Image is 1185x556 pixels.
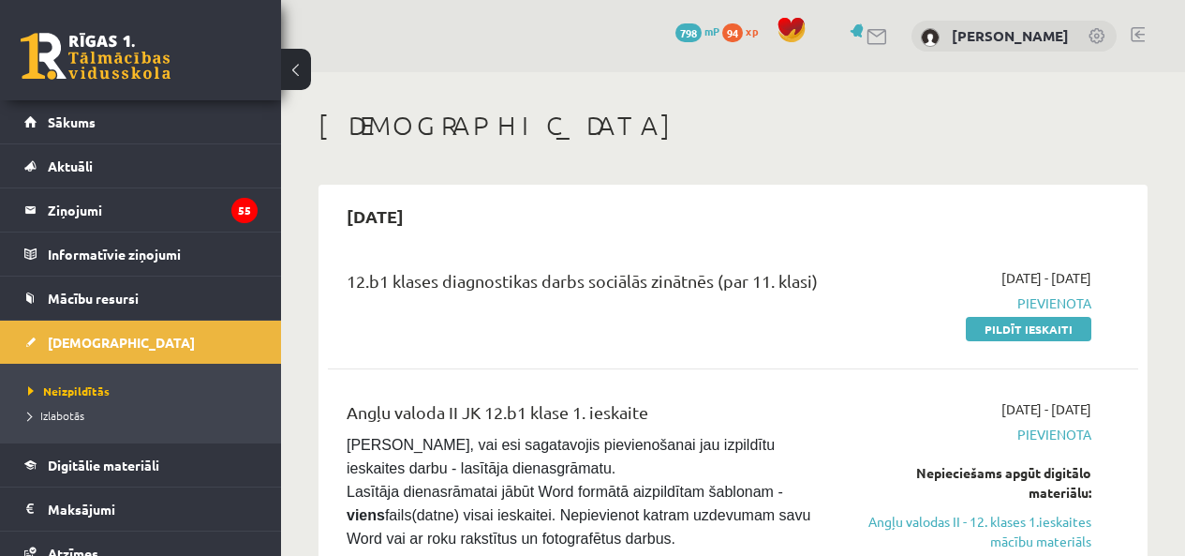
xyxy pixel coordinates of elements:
[347,507,385,523] strong: viens
[704,23,719,38] span: mP
[21,33,170,80] a: Rīgas 1. Tālmācības vidusskola
[318,110,1148,142] h1: [DEMOGRAPHIC_DATA]
[24,188,258,232] a: Ziņojumi55
[24,277,258,320] a: Mācību resursi
[28,383,110,398] span: Neizpildītās
[24,100,258,143] a: Sākums
[48,188,258,232] legend: Ziņojumi
[231,198,258,223] i: 55
[746,23,758,38] span: xp
[347,268,834,303] div: 12.b1 klases diagnostikas darbs sociālās zinātnēs (par 11. klasi)
[24,488,258,531] a: Maksājumi
[48,457,159,473] span: Digitālie materiāli
[48,290,139,307] span: Mācību resursi
[24,443,258,487] a: Digitālie materiāli
[722,23,767,38] a: 94 xp
[48,334,195,351] span: [DEMOGRAPHIC_DATA]
[862,512,1091,551] a: Angļu valodas II - 12. klases 1.ieskaites mācību materiāls
[675,23,719,38] a: 798 mP
[862,425,1091,444] span: Pievienota
[862,463,1091,503] div: Nepieciešams apgūt digitālo materiālu:
[675,23,702,42] span: 798
[328,194,422,238] h2: [DATE]
[862,293,1091,313] span: Pievienota
[24,321,258,364] a: [DEMOGRAPHIC_DATA]
[952,26,1069,45] a: [PERSON_NAME]
[347,437,815,547] span: [PERSON_NAME], vai esi sagatavojis pievienošanai jau izpildītu ieskaites darbu - lasītāja dienasg...
[24,144,258,188] a: Aktuāli
[48,113,96,130] span: Sākums
[921,28,940,47] img: Terēza Jermaka
[1001,268,1091,288] span: [DATE] - [DATE]
[1001,399,1091,419] span: [DATE] - [DATE]
[24,233,258,276] a: Informatīvie ziņojumi
[28,408,84,423] span: Izlabotās
[722,23,743,42] span: 94
[48,488,258,531] legend: Maksājumi
[966,317,1091,341] a: Pildīt ieskaiti
[347,399,834,434] div: Angļu valoda II JK 12.b1 klase 1. ieskaite
[48,158,93,174] span: Aktuāli
[28,383,262,399] a: Neizpildītās
[48,233,258,276] legend: Informatīvie ziņojumi
[28,407,262,424] a: Izlabotās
